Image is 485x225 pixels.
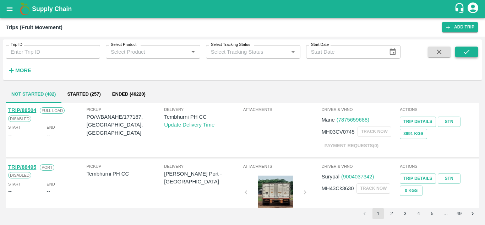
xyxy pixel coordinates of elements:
button: 0 Kgs [400,186,423,196]
div: -- [8,187,12,195]
button: Open [288,47,298,57]
span: Surypal [322,174,339,180]
div: -- [47,187,50,195]
a: Add Trip [442,22,478,32]
span: Driver & VHNo [322,106,399,113]
button: Go to page 3 [399,208,411,219]
button: Open [189,47,198,57]
input: Select Tracking Status [208,47,277,57]
label: Trip ID [11,42,22,48]
span: Attachments [243,163,320,170]
nav: pagination navigation [358,208,479,219]
span: Port [40,164,54,171]
button: Choose date [386,45,399,59]
button: page 1 [372,208,384,219]
button: Go to page 49 [453,208,465,219]
button: Ended (46220) [107,86,151,103]
a: (7875659688) [337,117,369,123]
span: Actions [400,106,477,113]
a: TRIP/88504 [8,107,36,113]
span: Start [8,181,21,187]
a: STN [438,117,461,127]
div: … [440,210,451,217]
a: Update Delivery Time [164,122,214,128]
button: Go to page 2 [386,208,397,219]
a: TRIP/88495 [8,164,36,170]
p: MH03CV0745 [322,128,355,136]
label: Select Product [111,42,136,48]
input: Start Date [306,45,383,59]
span: Start [8,124,21,130]
a: STN [438,173,461,184]
span: End [47,181,55,187]
span: Delivery [164,163,242,170]
span: Disabled [8,116,31,122]
a: (9004037342) [341,174,374,180]
p: MH43Ck3630 [322,184,354,192]
button: Go to page 5 [426,208,438,219]
input: Select Product [108,47,186,57]
span: Mane [322,117,335,123]
input: Enter Trip ID [6,45,100,59]
div: -- [47,131,50,139]
div: -- [8,131,12,139]
button: Go to next page [467,208,478,219]
p: PO/V/BANAHE/177187, [GEOGRAPHIC_DATA], [GEOGRAPHIC_DATA] [87,113,164,137]
label: Start Date [311,42,329,48]
span: Pickup [87,106,164,113]
b: Supply Chain [32,5,72,12]
span: Driver & VHNo [322,163,399,170]
p: [PERSON_NAME] Port - [GEOGRAPHIC_DATA] [164,170,242,186]
span: Pickup [87,163,164,170]
a: Trip Details [400,173,436,184]
span: Attachments [243,106,320,113]
p: Tembhurni PH CC [87,170,164,178]
button: open drawer [1,1,18,17]
button: 3991 Kgs [400,129,427,139]
span: Delivery [164,106,242,113]
button: Go to page 4 [413,208,424,219]
span: Disabled [8,172,31,178]
div: customer-support [454,2,467,15]
img: logo [18,2,32,16]
label: Select Tracking Status [211,42,250,48]
div: Trips (Fruit Movement) [6,23,62,32]
span: End [47,124,55,130]
p: Tembhurni PH CC [164,113,242,121]
button: Started (257) [61,86,106,103]
a: Supply Chain [32,4,454,14]
span: Full Load [40,107,65,114]
button: More [6,64,33,76]
span: Actions [400,163,477,170]
a: Trip Details [400,117,436,127]
strong: More [15,68,31,73]
button: Not Started (482) [6,86,61,103]
div: account of current user [467,1,479,16]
